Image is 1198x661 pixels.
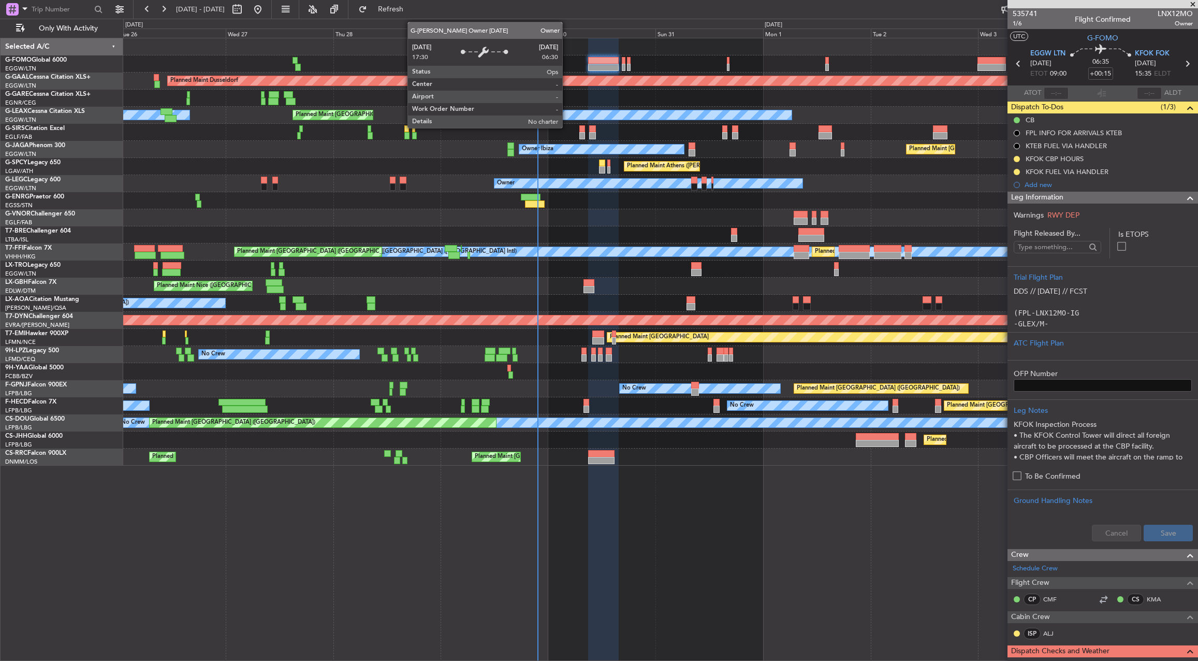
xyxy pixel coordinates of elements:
div: Tue 26 [119,28,226,38]
div: Fri 29 [441,28,548,38]
div: Ground Handling Notes [1014,495,1192,506]
a: DNMM/LOS [5,458,37,466]
span: G-FOMO [5,57,32,63]
span: G-LEAX [5,108,27,114]
div: Planned Maint Dusseldorf [170,73,238,89]
button: Only With Activity [11,20,112,37]
span: Owner [1158,19,1193,28]
div: Planned Maint [GEOGRAPHIC_DATA] ([GEOGRAPHIC_DATA] Intl) [815,244,988,260]
p: KFOK Inspection Process [1014,419,1192,430]
span: F-GPNJ [5,382,27,388]
span: G-SPCY [5,160,27,166]
span: ALDT [1164,88,1181,98]
a: KMA [1147,595,1170,604]
a: CS-DOUGlobal 6500 [5,416,65,422]
a: CMF [1043,595,1066,604]
div: Owner [414,107,432,123]
span: 535741 [1013,8,1038,19]
div: [PERSON_NAME][GEOGRAPHIC_DATA] ([GEOGRAPHIC_DATA] Intl) [336,244,517,260]
button: UTC [1010,32,1028,41]
a: T7-DYNChallenger 604 [5,313,73,320]
a: VHHH/HKG [5,253,36,261]
span: 9H-YAA [5,365,28,371]
a: LTBA/ISL [5,236,28,243]
div: Planned Maint [GEOGRAPHIC_DATA] ([GEOGRAPHIC_DATA]) [152,415,315,430]
a: G-ENRGPraetor 600 [5,194,64,200]
span: G-JAGA [5,142,29,149]
span: ATOT [1024,88,1041,98]
div: Wed 3 [978,28,1086,38]
a: F-GPNJFalcon 900EX [5,382,67,388]
div: Planned Maint [GEOGRAPHIC_DATA] [610,329,709,345]
p: • CBP Officers will meet the aircraft on the ramp to begin inspection and no passenger or crew me... [1014,452,1192,484]
span: ELDT [1154,69,1171,79]
a: LX-AOACitation Mustang [5,296,79,303]
div: No Crew [622,381,646,396]
span: 1/6 [1013,19,1038,28]
span: KFOK FOK [1135,49,1170,59]
div: Flight Confirmed [1075,14,1131,25]
div: CS [1127,594,1144,605]
input: --:-- [1044,87,1069,99]
div: No Crew [121,415,145,430]
div: Planned Maint Athens ([PERSON_NAME] Intl) [627,159,746,174]
span: T7-FFI [5,245,23,251]
div: Planned Maint [GEOGRAPHIC_DATA] ([GEOGRAPHIC_DATA]) [475,449,638,465]
a: G-LEAXCessna Citation XLS [5,108,85,114]
div: Wed 27 [226,28,333,38]
div: No Crew [730,398,754,413]
a: T7-EMIHawker 900XP [5,330,68,337]
span: 06:35 [1092,57,1109,67]
label: OFP Number [1014,368,1192,379]
div: [DATE] [125,21,143,30]
a: G-JAGAPhenom 300 [5,142,65,149]
span: CS-RRC [5,450,27,456]
div: Planned Maint [GEOGRAPHIC_DATA] ([GEOGRAPHIC_DATA] Intl) [237,244,410,260]
div: Planned Maint [GEOGRAPHIC_DATA] ([GEOGRAPHIC_DATA]) [797,381,960,396]
span: Flight Released By... [1014,228,1101,239]
span: [DATE] [1135,59,1156,69]
a: LFPB/LBG [5,407,32,414]
a: EVRA/[PERSON_NAME] [5,321,69,329]
span: Crew [1011,549,1029,561]
span: G-GARE [5,91,29,97]
span: Dispatch Checks and Weather [1011,645,1109,657]
a: LGAV/ATH [5,167,33,175]
div: Tue 2 [871,28,978,38]
div: Mon 1 [763,28,871,38]
span: CS-JHH [5,433,27,439]
div: Planned Maint [GEOGRAPHIC_DATA] ([GEOGRAPHIC_DATA]) [927,432,1090,448]
div: Leg Notes [1014,405,1192,416]
span: 09:00 [1050,69,1066,79]
a: LFPB/LBG [5,441,32,449]
label: To Be Confirmed [1025,471,1080,482]
a: G-VNORChallenger 650 [5,211,75,217]
a: Schedule Crew [1013,564,1058,574]
div: KTEB FUEL VIA HANDLER [1026,141,1107,150]
input: Trip Number [32,2,91,17]
a: EDLW/DTM [5,287,36,295]
div: Planned Maint [GEOGRAPHIC_DATA] ([GEOGRAPHIC_DATA]) [152,449,315,465]
a: T7-BREChallenger 604 [5,228,71,234]
span: T7-EMI [5,330,25,337]
label: Is ETOPS [1118,229,1192,240]
span: G-LEGC [5,177,27,183]
a: G-SPCYLegacy 650 [5,160,61,166]
div: Sun 31 [655,28,763,38]
span: [DATE] [1030,59,1051,69]
span: G-SIRS [5,125,25,132]
div: No Crew [201,347,225,362]
code: -GLEX/M-SBDE2E3FGHIJ1J3J4J5M1M3RWXYZ/LB2D1G1 [1014,320,1171,339]
a: ALJ [1043,629,1066,638]
a: LFPB/LBG [5,424,32,432]
div: Thu 28 [333,28,441,38]
div: Sat 30 [548,28,656,38]
a: EGGW/LTN [5,270,36,278]
span: Flight Crew [1011,577,1049,589]
a: LX-TROLegacy 650 [5,262,61,268]
a: EGGW/LTN [5,65,36,73]
span: RWY DEP [1047,210,1079,220]
div: CB [1026,116,1034,124]
span: Leg Information [1011,192,1063,204]
div: CP [1024,594,1041,605]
